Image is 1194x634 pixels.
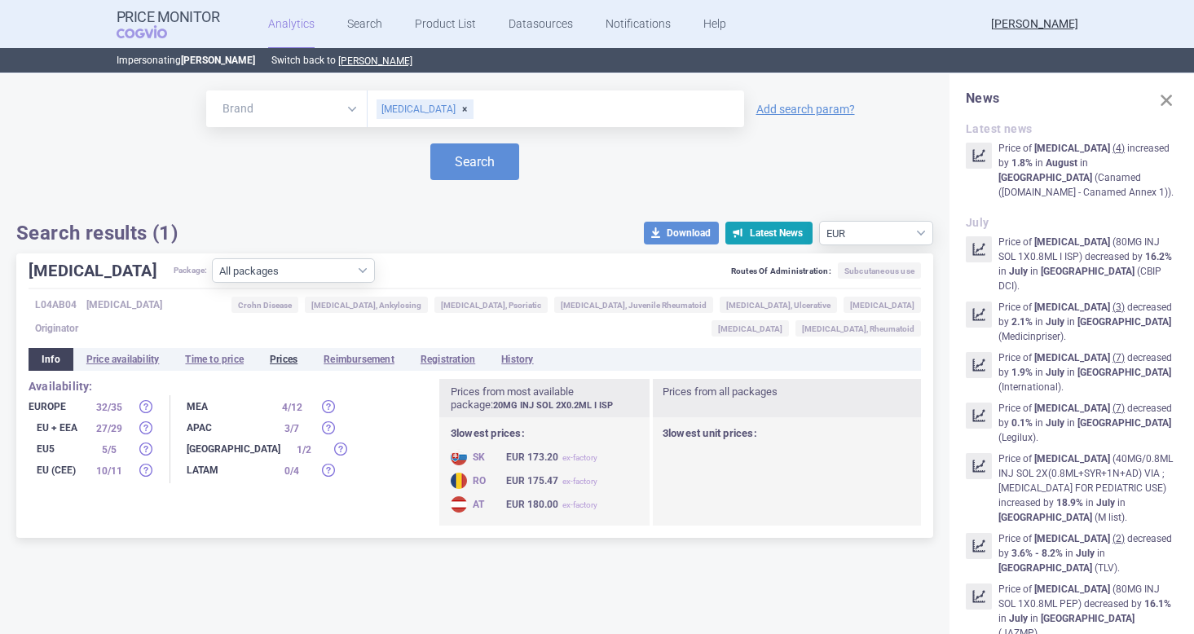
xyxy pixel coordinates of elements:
[231,297,298,313] span: Crohn Disease
[1046,157,1077,169] strong: August
[271,463,312,479] div: 0 / 4
[1041,613,1135,624] strong: [GEOGRAPHIC_DATA]
[311,348,408,371] li: Reimbursement
[187,420,268,436] div: APAC
[29,441,86,457] div: EU5
[506,496,597,513] div: EUR 180.00
[1034,143,1110,154] strong: [MEDICAL_DATA]
[117,9,220,40] a: Price MonitorCOGVIO
[257,348,311,371] li: Prices
[795,320,921,337] span: [MEDICAL_DATA], Rheumatoid
[1034,583,1110,595] strong: [MEDICAL_DATA]
[29,398,86,415] div: Europe
[305,297,428,313] span: [MEDICAL_DATA], Ankylosing
[1112,533,1125,544] u: ( 2 )
[731,262,921,284] div: Routes Of Administration:
[1096,497,1115,509] strong: July
[562,477,597,486] span: ex-factory
[1144,598,1171,610] strong: 16.1%
[29,462,86,478] div: EU (CEE)
[430,143,519,180] button: Search
[998,350,1178,394] p: Price of decreased by in in ( International ) .
[187,462,268,478] div: LATAM
[451,496,467,513] img: Austria
[998,451,1178,525] p: Price of ( 40MG/0.8ML INJ SOL 2X(0.8ML+SYR+1N+AD) VIA ; [MEDICAL_DATA] FOR PEDIATRIC USE ) increa...
[377,99,474,119] div: [MEDICAL_DATA]
[451,449,500,465] div: SK
[1011,316,1033,328] strong: 2.1%
[966,216,1178,230] h2: July
[1034,453,1110,464] strong: [MEDICAL_DATA]
[284,442,324,458] div: 1 / 2
[506,473,597,490] div: EUR 175.47
[1009,613,1028,624] strong: July
[117,9,220,25] strong: Price Monitor
[554,297,713,313] span: [MEDICAL_DATA], Juvenile Rheumatoid
[35,320,78,337] span: Originator
[117,25,190,38] span: COGVIO
[117,48,1078,73] p: Impersonating Switch back to
[451,496,500,513] div: AT
[1011,157,1033,169] strong: 1.8%
[451,427,640,441] h2: 3 lowest prices:
[73,348,173,371] li: Price availability
[408,348,488,371] li: Registration
[439,379,651,417] h3: Prices from most available package:
[89,442,130,458] div: 5 / 5
[998,562,1092,574] strong: [GEOGRAPHIC_DATA]
[1112,403,1125,414] u: ( 7 )
[844,297,921,313] span: [MEDICAL_DATA]
[1034,403,1110,414] strong: [MEDICAL_DATA]
[562,453,597,462] span: ex-factory
[271,399,312,416] div: 4 / 12
[1077,367,1171,378] strong: [GEOGRAPHIC_DATA]
[434,297,548,313] span: [MEDICAL_DATA], Psoriatic
[1034,352,1110,363] strong: [MEDICAL_DATA]
[998,300,1178,344] p: Price of decreased by in in ( Medicinpriser ) .
[89,463,130,479] div: 10 / 11
[89,399,130,416] div: 32 / 35
[1011,548,1063,559] strong: 3.6% - 8.2%
[966,122,1178,136] h2: Latest news
[1046,367,1064,378] strong: July
[29,258,174,283] h1: [MEDICAL_DATA]
[187,398,268,415] div: MEA
[172,348,257,371] li: Time to price
[1077,316,1171,328] strong: [GEOGRAPHIC_DATA]
[187,441,280,457] div: [GEOGRAPHIC_DATA]
[338,55,412,68] button: [PERSON_NAME]
[756,103,855,115] a: Add search param?
[29,348,73,371] li: Info
[1145,251,1172,262] strong: 16.2%
[720,297,837,313] span: [MEDICAL_DATA], Ulcerative
[451,449,467,465] img: Slovakia
[838,262,921,279] span: Subcutaneous use
[712,320,789,337] span: [MEDICAL_DATA]
[1041,266,1135,277] strong: [GEOGRAPHIC_DATA]
[1034,533,1110,544] strong: [MEDICAL_DATA]
[89,420,130,437] div: 27 / 29
[998,235,1178,293] p: Price of ( 80MG INJ SOL 1X0.8ML I ISP ) decreased by in in ( CBIP DCI ) .
[725,222,813,244] button: Latest News
[271,420,312,437] div: 3 / 7
[86,297,162,313] span: [MEDICAL_DATA]
[1056,497,1083,509] strong: 18.9%
[1076,548,1095,559] strong: July
[1009,266,1028,277] strong: July
[998,512,1092,523] strong: [GEOGRAPHIC_DATA]
[451,473,467,489] img: Romania
[966,90,1178,106] h1: News
[1011,417,1033,429] strong: 0.1%
[1034,302,1110,313] strong: [MEDICAL_DATA]
[1046,316,1064,328] strong: July
[998,172,1092,183] strong: [GEOGRAPHIC_DATA]
[1112,352,1125,363] u: ( 7 )
[29,420,86,436] div: EU + EEA
[506,449,597,466] div: EUR 173.20
[998,141,1178,200] p: Price of increased by in in ( Canamed ([DOMAIN_NAME] - Canamed Annex 1) ) .
[998,401,1178,445] p: Price of decreased by in in ( Legilux ) .
[1011,367,1033,378] strong: 1.9%
[35,297,77,313] span: L04AB04
[1077,417,1171,429] strong: [GEOGRAPHIC_DATA]
[562,500,597,509] span: ex-factory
